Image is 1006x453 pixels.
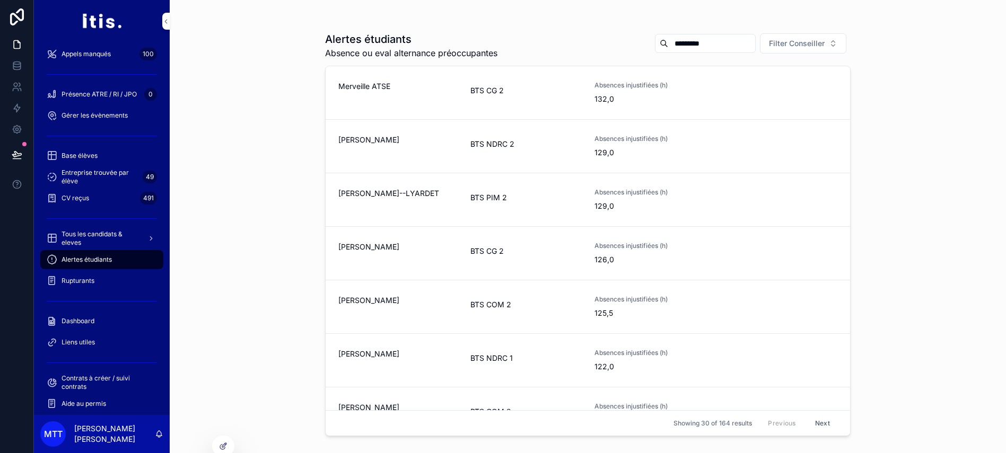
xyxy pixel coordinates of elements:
a: Aide au permis [40,394,163,413]
span: [PERSON_NAME] [338,402,453,413]
span: Aide au permis [62,399,106,408]
span: Absences injustifiées (h) [594,295,710,304]
a: Alertes étudiants [40,250,163,269]
span: [PERSON_NAME] [338,135,453,145]
span: Absence ou eval alternance préoccupantes [325,47,497,59]
span: 132,0 [594,94,710,104]
a: Appels manqués100 [40,45,163,64]
span: Entreprise trouvée par élève [62,168,138,185]
div: 49 [143,171,157,183]
span: BTS NDRC 1 [470,353,513,363]
a: CV reçus491 [40,189,163,208]
span: Rupturants [62,277,94,285]
span: MTT [44,428,63,440]
a: Rupturants [40,271,163,290]
span: Base élèves [62,152,98,160]
a: [PERSON_NAME]--LYARDETBTS PIM 2Absences injustifiées (h)129,0 [326,173,850,227]
a: Merveille ATSEBTS CG 2Absences injustifiées (h)132,0 [326,66,850,120]
span: 125,5 [594,308,710,318]
span: Absences injustifiées (h) [594,81,710,90]
span: Absences injustifiées (h) [594,242,710,250]
span: Dashboard [62,317,94,325]
a: [PERSON_NAME]BTS NDRC 2Absences injustifiées (h)129,0 [326,120,850,173]
a: Tous les candidats & eleves [40,229,163,248]
span: [PERSON_NAME] [338,295,453,306]
div: 0 [144,88,157,101]
span: CV reçus [62,194,89,202]
span: 129,0 [594,147,710,158]
a: Contrats à créer / suivi contrats [40,373,163,392]
span: BTS PIM 2 [470,192,507,203]
div: 100 [139,48,157,60]
span: 122,0 [594,361,710,372]
span: Tous les candidats & eleves [62,230,139,247]
a: Dashboard [40,312,163,331]
a: [PERSON_NAME]BTS COM 2Absences injustifiées (h)125,5 [326,280,850,334]
span: BTS CG 2 [470,85,504,96]
p: [PERSON_NAME] [PERSON_NAME] [74,423,155,445]
span: [PERSON_NAME]--LYARDET [338,188,453,199]
span: Présence ATRE / RI / JPO [62,90,137,99]
a: [PERSON_NAME]BTS NDRC 1Absences injustifiées (h)122,0 [326,334,850,387]
span: Absences injustifiées (h) [594,135,710,143]
div: scrollable content [34,42,170,415]
div: 491 [140,192,157,205]
span: Gérer les évènements [62,111,128,120]
span: 126,0 [594,254,710,265]
a: Présence ATRE / RI / JPO0 [40,85,163,104]
a: Liens utiles [40,333,163,352]
a: [PERSON_NAME]BTS COM 2Absences injustifiées (h)119,5 [326,387,850,441]
span: Alertes étudiants [62,255,112,264]
span: BTS COM 2 [470,406,511,417]
span: Showing 30 of 164 results [673,419,752,428]
span: Absences injustifiées (h) [594,402,710,411]
a: [PERSON_NAME]BTS CG 2Absences injustifiées (h)126,0 [326,227,850,280]
a: Base élèves [40,146,163,165]
span: Contrats à créer / suivi contrats [62,374,153,391]
button: Select Button [760,33,846,54]
span: Liens utiles [62,338,95,347]
span: BTS CG 2 [470,246,504,256]
h1: Alertes étudiants [325,32,497,47]
img: App logo [82,13,121,30]
span: Absences injustifiées (h) [594,349,710,357]
span: Filter Conseiller [769,38,825,49]
span: [PERSON_NAME] [338,242,453,252]
a: Gérer les évènements [40,106,163,125]
button: Next [808,415,837,431]
a: Entreprise trouvée par élève49 [40,167,163,186]
span: 129,0 [594,201,710,211]
span: [PERSON_NAME] [338,349,453,359]
span: Merveille ATSE [338,81,453,92]
span: Appels manqués [62,50,111,58]
span: Absences injustifiées (h) [594,188,710,197]
span: BTS COM 2 [470,299,511,310]
span: BTS NDRC 2 [470,139,514,149]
